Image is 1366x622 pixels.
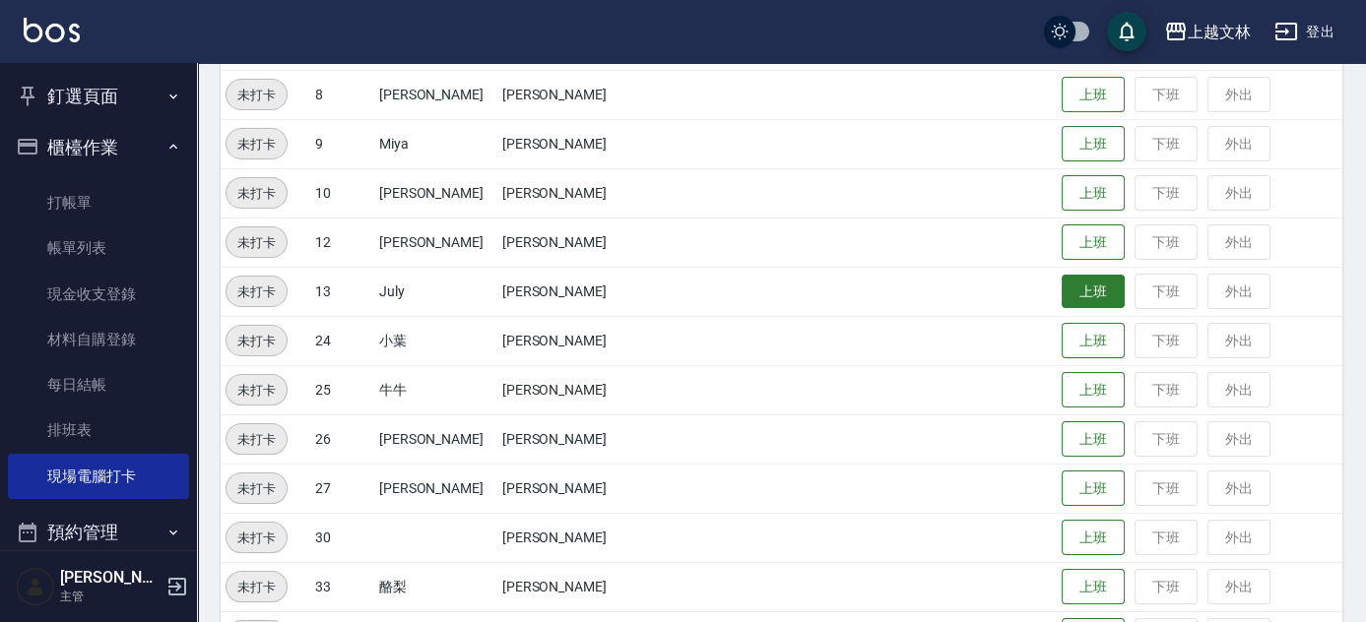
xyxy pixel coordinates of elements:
td: [PERSON_NAME] [374,70,497,119]
button: 上班 [1062,275,1125,309]
a: 排班表 [8,407,189,453]
button: 上班 [1062,372,1125,408]
td: [PERSON_NAME] [497,365,688,414]
a: 材料自購登錄 [8,317,189,362]
td: 酪梨 [374,562,497,611]
td: 8 [310,70,374,119]
button: 上班 [1062,126,1125,162]
span: 未打卡 [227,232,287,253]
button: 釘選頁面 [8,71,189,122]
div: 上越文林 [1188,20,1251,44]
td: [PERSON_NAME] [497,464,688,513]
td: 小葉 [374,316,497,365]
td: Miya [374,119,497,168]
td: [PERSON_NAME] [497,414,688,464]
td: [PERSON_NAME] [497,562,688,611]
button: 上班 [1062,421,1125,458]
button: 上班 [1062,323,1125,359]
td: [PERSON_NAME] [374,414,497,464]
td: [PERSON_NAME] [374,218,497,267]
button: 預約管理 [8,507,189,558]
button: 上班 [1062,77,1125,113]
span: 未打卡 [227,331,287,351]
td: 24 [310,316,374,365]
td: 牛牛 [374,365,497,414]
a: 現金收支登錄 [8,272,189,317]
td: 12 [310,218,374,267]
button: 上班 [1062,569,1125,605]
a: 現場電腦打卡 [8,454,189,499]
h5: [PERSON_NAME] [60,568,161,588]
button: 上班 [1062,470,1125,507]
td: [PERSON_NAME] [497,316,688,365]
button: 上班 [1062,175,1125,212]
td: [PERSON_NAME] [497,70,688,119]
a: 帳單列表 [8,225,189,271]
button: 上班 [1062,224,1125,261]
td: [PERSON_NAME] [374,464,497,513]
button: 櫃檯作業 [8,122,189,173]
button: 上班 [1062,520,1125,556]
button: save [1107,12,1146,51]
span: 未打卡 [227,183,287,204]
td: [PERSON_NAME] [374,168,497,218]
a: 打帳單 [8,180,189,225]
button: 上越文林 [1156,12,1259,52]
span: 未打卡 [227,134,287,155]
span: 未打卡 [227,577,287,597]
p: 主管 [60,588,161,605]
span: 未打卡 [227,429,287,450]
button: 登出 [1267,14,1342,50]
td: 9 [310,119,374,168]
td: 13 [310,267,374,316]
td: [PERSON_NAME] [497,513,688,562]
td: 10 [310,168,374,218]
img: Person [16,567,55,606]
img: Logo [24,18,80,42]
td: 33 [310,562,374,611]
span: 未打卡 [227,85,287,105]
td: [PERSON_NAME] [497,119,688,168]
td: [PERSON_NAME] [497,168,688,218]
a: 每日結帳 [8,362,189,407]
td: 26 [310,414,374,464]
td: 30 [310,513,374,562]
span: 未打卡 [227,528,287,548]
td: 27 [310,464,374,513]
td: [PERSON_NAME] [497,218,688,267]
td: [PERSON_NAME] [497,267,688,316]
span: 未打卡 [227,478,287,499]
td: July [374,267,497,316]
td: 25 [310,365,374,414]
span: 未打卡 [227,380,287,401]
span: 未打卡 [227,281,287,302]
